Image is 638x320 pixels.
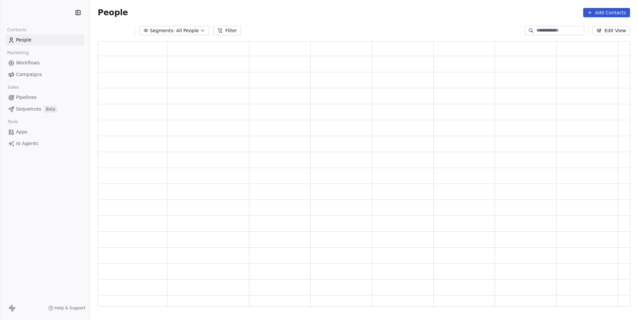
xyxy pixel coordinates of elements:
[5,82,22,92] span: Sales
[5,92,84,103] a: Pipelines
[5,104,84,115] a: SequencesBeta
[213,26,241,35] button: Filter
[150,27,175,34] span: Segments:
[16,94,37,101] span: Pipelines
[5,138,84,149] a: AI Agents
[176,27,199,34] span: All People
[4,48,32,58] span: Marketing
[16,59,40,66] span: Workflows
[5,35,84,45] a: People
[98,8,128,18] span: People
[16,140,38,147] span: AI Agents
[583,8,630,17] button: Add Contacts
[16,128,28,135] span: Apps
[5,57,84,68] a: Workflows
[5,117,21,127] span: Tools
[48,305,85,311] a: Help & Support
[44,106,57,113] span: Beta
[4,25,29,35] span: Contacts
[16,71,42,78] span: Campaigns
[5,126,84,137] a: Apps
[5,69,84,80] a: Campaigns
[592,26,630,35] button: Edit View
[55,305,85,311] span: Help & Support
[16,106,41,113] span: Sequences
[16,37,32,43] span: People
